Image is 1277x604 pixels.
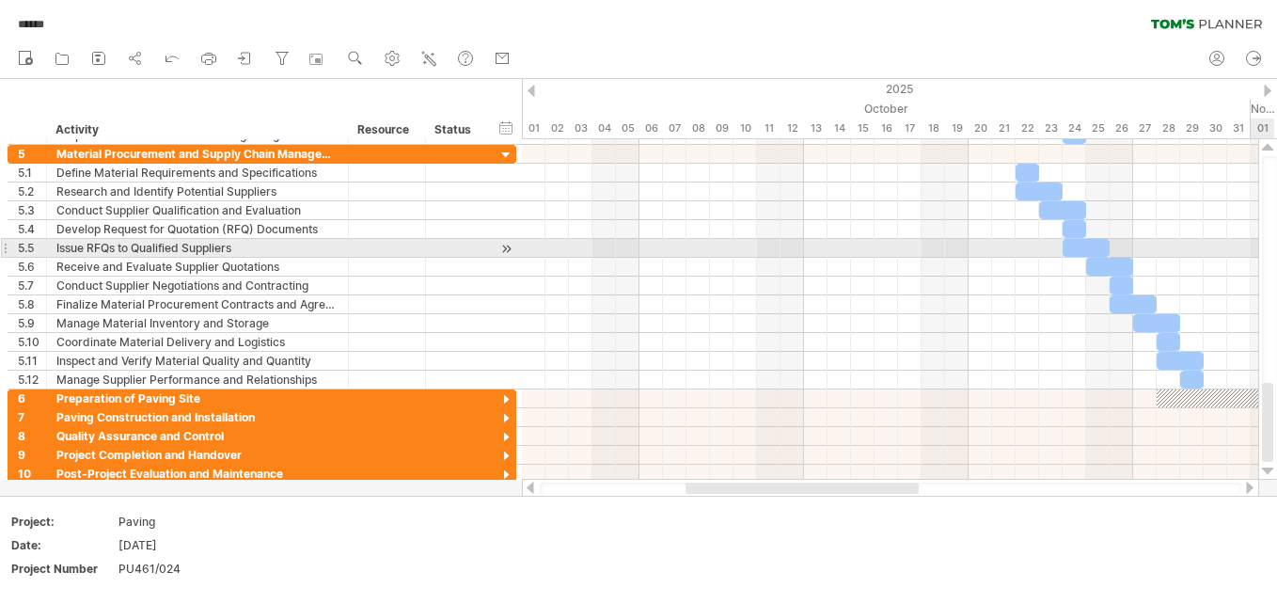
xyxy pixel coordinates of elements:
div: 5.4 [18,220,46,238]
div: 5.3 [18,201,46,219]
div: scroll to activity [497,239,515,259]
div: Manage Supplier Performance and Relationships [56,371,339,389]
div: 9 [18,446,46,464]
div: Material Procurement and Supply Chain Management [56,145,339,163]
div: 5 [18,145,46,163]
div: Conduct Supplier Negotiations and Contracting [56,277,339,294]
div: Project Number [11,561,115,577]
div: Friday, 10 October 2025 [733,119,757,138]
div: 5.1 [18,164,46,182]
div: Sunday, 19 October 2025 [945,119,969,138]
div: Thursday, 23 October 2025 [1039,119,1063,138]
div: 5.10 [18,333,46,351]
div: Research and Identify Potential Suppliers [56,183,339,200]
div: Saturday, 4 October 2025 [592,119,616,138]
div: Paving [118,514,276,530]
div: Define Material Requirements and Specifications [56,164,339,182]
div: 5.12 [18,371,46,389]
div: 5.7 [18,277,46,294]
div: Manage Material Inventory and Storage [56,314,339,332]
div: 10 [18,465,46,483]
div: 5.6 [18,258,46,276]
div: 5.11 [18,352,46,370]
div: October 2025 [522,99,1251,119]
div: Saturday, 18 October 2025 [922,119,945,138]
div: Develop Request for Quotation (RFQ) Documents [56,220,339,238]
div: Post-Project Evaluation and Maintenance [56,465,339,483]
div: Issue RFQs to Qualified Suppliers [56,239,339,257]
div: Friday, 17 October 2025 [898,119,922,138]
div: Saturday, 11 October 2025 [757,119,780,138]
div: Sunday, 12 October 2025 [780,119,804,138]
div: Finalize Material Procurement Contracts and Agreements [56,295,339,313]
div: Coordinate Material Delivery and Logistics [56,333,339,351]
div: 6 [18,389,46,407]
div: PU461/024 [118,561,276,577]
div: Quality Assurance and Control [56,427,339,445]
div: 5.9 [18,314,46,332]
div: Sunday, 5 October 2025 [616,119,639,138]
div: Preparation of Paving Site [56,389,339,407]
div: Friday, 3 October 2025 [569,119,592,138]
div: Saturday, 1 November 2025 [1251,119,1274,138]
div: Receive and Evaluate Supplier Quotations [56,258,339,276]
div: Status [434,120,476,139]
div: Project: [11,514,115,530]
div: Paving Construction and Installation [56,408,339,426]
div: Project Completion and Handover [56,446,339,464]
div: Friday, 31 October 2025 [1227,119,1251,138]
div: Tuesday, 7 October 2025 [663,119,686,138]
div: 5.8 [18,295,46,313]
div: Friday, 24 October 2025 [1063,119,1086,138]
div: 7 [18,408,46,426]
div: Activity [55,120,338,139]
div: Wednesday, 22 October 2025 [1016,119,1039,138]
div: Wednesday, 15 October 2025 [851,119,875,138]
div: Monday, 6 October 2025 [639,119,663,138]
div: Monday, 20 October 2025 [969,119,992,138]
div: Thursday, 2 October 2025 [545,119,569,138]
div: Wednesday, 8 October 2025 [686,119,710,138]
div: Monday, 13 October 2025 [804,119,828,138]
div: Monday, 27 October 2025 [1133,119,1157,138]
div: Tuesday, 21 October 2025 [992,119,1016,138]
div: Sunday, 26 October 2025 [1110,119,1133,138]
div: 5.2 [18,183,46,200]
div: Wednesday, 29 October 2025 [1180,119,1204,138]
div: Thursday, 30 October 2025 [1204,119,1227,138]
div: Wednesday, 1 October 2025 [522,119,545,138]
div: Inspect and Verify Material Quality and Quantity [56,352,339,370]
div: Thursday, 16 October 2025 [875,119,898,138]
div: 5.5 [18,239,46,257]
div: Thursday, 9 October 2025 [710,119,733,138]
div: Saturday, 25 October 2025 [1086,119,1110,138]
div: Tuesday, 14 October 2025 [828,119,851,138]
div: Date: [11,537,115,553]
div: [DATE] [118,537,276,553]
div: Tuesday, 28 October 2025 [1157,119,1180,138]
div: Conduct Supplier Qualification and Evaluation [56,201,339,219]
div: Resource [357,120,415,139]
div: 8 [18,427,46,445]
